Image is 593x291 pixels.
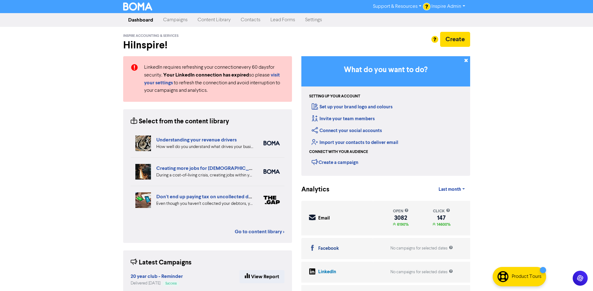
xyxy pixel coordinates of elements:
[193,14,236,26] a: Content Library
[264,141,280,145] img: boma_accounting
[165,282,177,285] span: Success
[393,215,409,220] div: 3082
[309,94,360,99] div: Setting up your account
[144,73,280,86] a: visit your settings
[432,208,450,214] div: click
[390,245,453,251] div: No campaigns for selected dates
[131,280,183,286] div: Delivered [DATE]
[131,274,183,279] a: 20 year club - Reminder
[301,56,470,176] div: Getting Started in BOMA
[123,34,178,38] span: Inspire Accounting & Services
[311,66,461,75] h3: What do you want to do?
[439,187,461,192] span: Last month
[131,117,229,126] div: Select from the content library
[156,165,284,171] a: Creating more jobs for [DEMOGRAPHIC_DATA] workers
[235,228,284,235] a: Go to content library >
[312,157,358,167] div: Create a campaign
[301,185,322,195] div: Analytics
[368,2,426,12] a: Support & Resources
[426,2,470,12] a: Inspire Admin
[396,222,409,227] span: 6190%
[312,104,393,110] a: Set up your brand logo and colours
[435,222,450,227] span: 14600%
[156,200,254,207] div: Even though you haven’t collected your debtors, you still have to pay tax on them. This is becaus...
[265,14,300,26] a: Lead Forms
[318,245,339,252] div: Facebook
[156,137,237,143] a: Understanding your revenue drivers
[393,208,409,214] div: open
[390,269,453,275] div: No campaigns for selected dates
[123,39,292,51] h2: Hi Inspire !
[156,194,265,200] a: Don't end up paying tax on uncollected debtors!
[156,172,254,179] div: During a cost-of-living crisis, creating jobs within your local community is one of the most impo...
[312,128,382,134] a: Connect your social accounts
[158,14,193,26] a: Campaigns
[318,215,330,222] div: Email
[123,2,153,11] img: BOMA Logo
[300,14,327,26] a: Settings
[434,183,470,196] a: Last month
[163,72,249,78] strong: Your LinkedIn connection has expired
[309,149,368,155] div: Connect with your audience
[156,144,254,150] div: How well do you understand what drives your business revenue? We can help you review your numbers...
[139,64,289,94] div: LinkedIn requires refreshing your connection every 60 days for security. so please to refresh the...
[131,273,183,279] strong: 20 year club - Reminder
[131,258,192,268] div: Latest Campaigns
[312,140,398,145] a: Import your contacts to deliver email
[318,269,336,276] div: LinkedIn
[236,14,265,26] a: Contacts
[264,169,280,174] img: boma
[432,215,450,220] div: 147
[123,14,158,26] a: Dashboard
[562,261,593,291] iframe: Chat Widget
[440,32,470,47] button: Create
[239,270,284,283] a: View Report
[312,116,375,122] a: Invite your team members
[264,196,280,204] img: thegap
